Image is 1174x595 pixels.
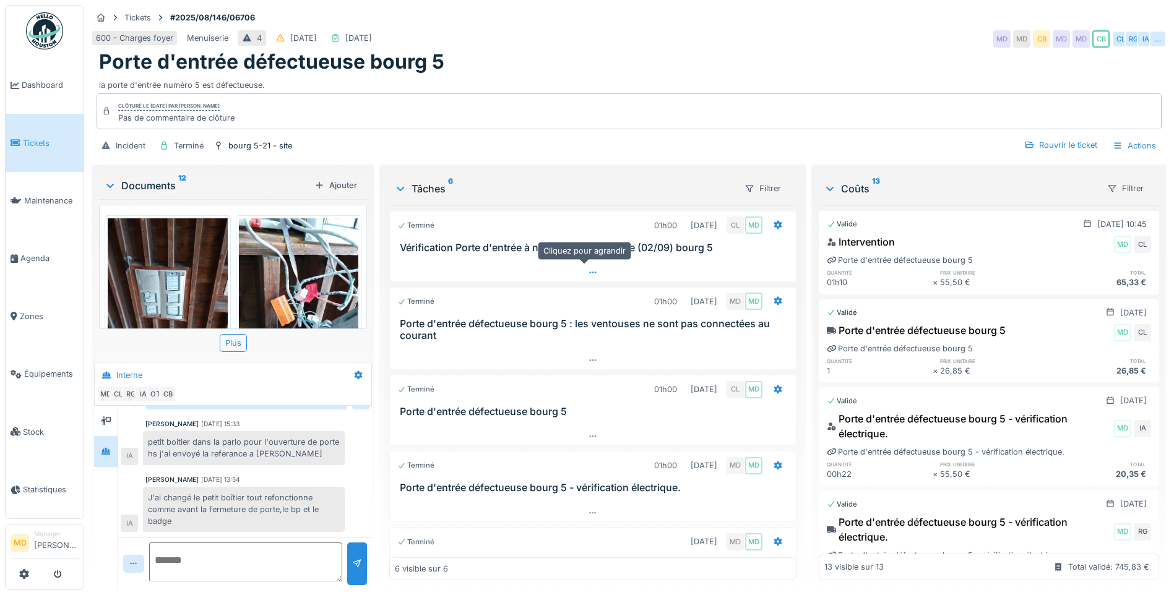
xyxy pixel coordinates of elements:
[745,293,762,310] div: MD
[1134,236,1151,253] div: CL
[1149,30,1167,48] div: …
[20,252,79,264] span: Agenda
[1097,218,1147,230] div: [DATE] 10:45
[940,460,1045,468] h6: prix unitaire
[309,177,362,194] div: Ajouter
[6,461,84,518] a: Statistiques
[654,296,677,307] div: 01h00
[824,561,884,573] div: 13 visible sur 13
[121,448,138,465] div: IA
[727,533,744,550] div: MD
[23,426,79,438] span: Stock
[993,30,1011,48] div: MD
[99,74,1159,91] div: la porte d'entrée numéro 5 est défectueuse.
[940,468,1045,480] div: 55,50 €
[1114,236,1131,253] div: MD
[147,385,164,403] div: OT
[122,385,139,403] div: RG
[400,318,791,341] h3: Porte d'entrée défectueuse bourg 5 : les ventouses ne sont pas connectées au courant
[108,218,228,378] img: c8rgntnmpmzocd507y6dyvtkoqtj
[827,446,1064,458] div: Porte d'entrée défectueuse bourg 5 - vérification électrique.
[23,484,79,495] span: Statistiques
[1120,395,1147,406] div: [DATE]
[118,112,235,124] div: Pas de commentaire de clôture
[1092,30,1110,48] div: CB
[827,460,932,468] h6: quantité
[6,114,84,171] a: Tickets
[1114,420,1131,437] div: MD
[1137,30,1154,48] div: IA
[187,32,228,44] div: Menuiserie
[940,276,1045,288] div: 55,50 €
[1046,268,1151,276] h6: total
[827,411,1111,441] div: Porte d'entrée défectueuse bourg 5 - vérification électrique.
[1114,324,1131,341] div: MD
[727,457,744,474] div: MD
[239,218,359,378] img: yqachknns0u88itl9u3plp4s0amx
[145,475,199,484] div: [PERSON_NAME]
[827,396,857,406] div: Validé
[228,140,292,152] div: bourg 5-21 - site
[6,172,84,229] a: Maintenance
[290,32,317,44] div: [DATE]
[654,460,677,471] div: 01h00
[104,178,309,193] div: Documents
[691,536,717,547] div: [DATE]
[99,50,444,74] h1: Porte d'entrée défectueuse bourg 5
[97,385,114,403] div: MD
[220,334,247,352] div: Plus
[827,323,1006,338] div: Porte d'entrée défectueuse bourg 5
[201,475,240,484] div: [DATE] 13:54
[824,181,1097,196] div: Coûts
[745,381,762,398] div: MD
[940,268,1045,276] h6: prix unitaire
[691,460,717,471] div: [DATE]
[124,12,151,24] div: Tickets
[6,288,84,345] a: Zones
[691,296,717,307] div: [DATE]
[745,533,762,550] div: MD
[827,276,932,288] div: 01h10
[1134,324,1151,341] div: CL
[121,515,138,532] div: IA
[1046,276,1151,288] div: 65,33 €
[134,385,152,403] div: IA
[1019,137,1102,153] div: Rouvrir le ticket
[143,487,345,533] div: J'ai changé le petit boîtier tout refonctionne comme avant la fermeture de porte,le bp et le badge
[745,457,762,474] div: MD
[400,242,791,254] h3: Vérification Porte d'entrée à nouveau défectueuse (02/09) bourg 5
[26,12,63,49] img: Badge_color-CXgf-gQk.svg
[397,296,434,307] div: Terminé
[933,468,941,480] div: ×
[400,482,791,494] h3: Porte d'entrée défectueuse bourg 5 - vérification électrique.
[1046,365,1151,377] div: 26,85 €
[116,369,142,381] div: Interne
[20,310,79,322] span: Zones
[933,276,941,288] div: ×
[940,357,1045,365] h6: prix unitaire
[654,383,677,395] div: 01h00
[1107,137,1162,155] div: Actions
[178,178,186,193] sup: 12
[201,419,240,429] div: [DATE] 15:33
[1046,357,1151,365] h6: total
[11,529,79,559] a: MD Manager[PERSON_NAME]
[1068,561,1149,573] div: Total validé: 745,83 €
[827,234,895,249] div: Intervention
[872,181,880,196] sup: 13
[448,181,453,196] sup: 6
[22,79,79,91] span: Dashboard
[827,515,1111,544] div: Porte d'entrée défectueuse bourg 5 - vérification électrique.
[1102,179,1149,197] div: Filtrer
[691,383,717,395] div: [DATE]
[6,229,84,287] a: Agenda
[116,140,145,152] div: Incident
[34,529,79,556] li: [PERSON_NAME]
[34,529,79,539] div: Manager
[745,216,762,234] div: MD
[23,137,79,149] span: Tickets
[145,419,199,429] div: [PERSON_NAME]
[827,357,932,365] h6: quantité
[827,307,857,318] div: Validé
[397,384,434,395] div: Terminé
